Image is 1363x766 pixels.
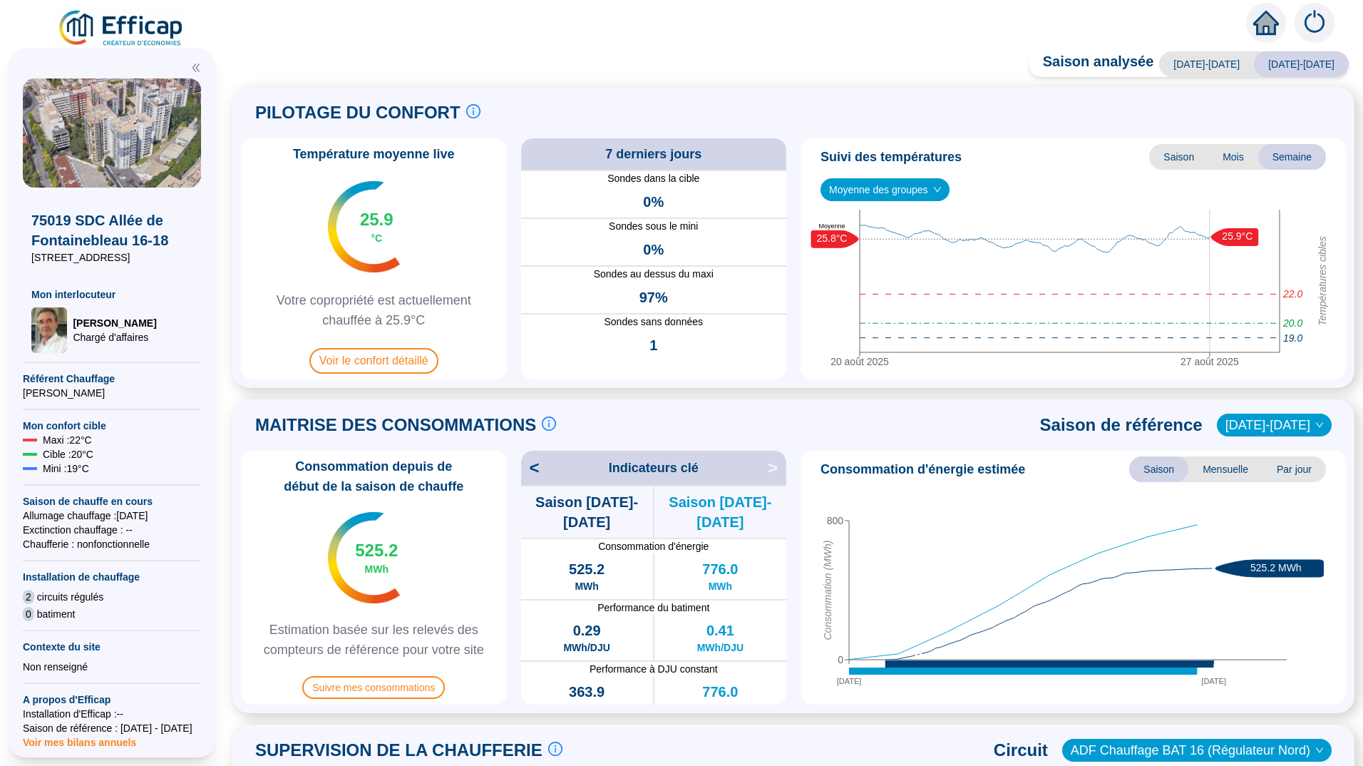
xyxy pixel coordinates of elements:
[23,721,201,735] span: Saison de référence : [DATE] - [DATE]
[23,607,34,621] span: 0
[821,459,1025,479] span: Consommation d'énergie estimée
[37,607,76,621] span: batiment
[371,231,382,245] span: °C
[43,461,89,476] span: Mini : 19 °C
[284,144,463,164] span: Température moyenne live
[73,316,156,330] span: [PERSON_NAME]
[709,702,732,716] span: MWh
[643,192,664,212] span: 0%
[521,456,540,479] span: <
[563,640,610,655] span: MWh/DJU
[830,356,889,367] tspan: 20 août 2025
[328,512,400,603] img: indicateur températures
[605,144,701,164] span: 7 derniers jours
[1208,144,1258,170] span: Mois
[328,181,400,272] img: indicateur températures
[1029,51,1154,77] span: Saison analysée
[43,433,92,447] span: Maxi : 22 °C
[23,693,201,707] span: A propos d'Efficap
[365,562,389,576] span: MWh
[1071,740,1323,761] span: ADF Chauffage BAT 16 (Régulateur Nord)
[302,676,445,699] span: Suivre mes consommations
[1129,456,1188,482] span: Saison
[23,728,136,748] span: Voir mes bilans annuels
[1262,456,1326,482] span: Par jour
[521,492,653,532] span: Saison [DATE]-[DATE]
[1222,230,1253,242] text: 25.9°C
[57,9,186,48] img: efficap energie logo
[827,515,844,526] tspan: 800
[702,682,738,702] span: 776.0
[521,539,787,553] span: Consommation d'énergie
[643,240,664,260] span: 0%
[23,660,201,674] div: Non renseigné
[1295,3,1334,43] img: alerts
[1282,317,1302,329] tspan: 20.0
[255,414,536,436] span: MAITRISE DES CONSOMMATIONS
[1149,144,1208,170] span: Saison
[255,739,542,762] span: SUPERVISION DE LA CHAUFFERIE
[360,208,394,231] span: 25.9
[569,559,605,579] span: 525.2
[31,250,192,265] span: [STREET_ADDRESS]
[1282,288,1302,300] tspan: 22.0
[994,739,1048,762] span: Circuit
[649,335,657,355] span: 1
[821,147,962,167] span: Suivi des températures
[521,601,787,615] span: Performance du batiment
[247,456,501,496] span: Consommation depuis de début de la saison de chauffe
[702,559,738,579] span: 776.0
[1225,414,1323,436] span: 2021-2022
[1254,51,1349,77] span: [DATE]-[DATE]
[1201,677,1226,685] tspan: [DATE]
[37,590,103,604] span: circuits régulés
[639,287,668,307] span: 97%
[542,417,556,431] span: info-circle
[1040,414,1203,436] span: Saison de référence
[575,579,598,593] span: MWh
[466,104,480,118] span: info-circle
[355,539,398,562] span: 525.2
[817,233,848,244] text: 25.8°C
[23,386,201,400] span: [PERSON_NAME]
[31,307,67,353] img: Chargé d'affaires
[23,372,201,386] span: Référent Chauffage
[573,621,601,640] span: 0.29
[247,290,501,330] span: Votre copropriété est actuellement chauffée à 25.9°C
[1258,144,1326,170] span: Semaine
[31,210,192,250] span: 75019 SDC Allée de Fontainebleau 16-18
[521,171,787,186] span: Sondes dans la cible
[255,101,461,124] span: PILOTAGE DU CONFORT
[521,267,787,282] span: Sondes au dessus du maxi
[1283,332,1302,343] tspan: 19.0
[548,742,562,756] span: info-circle
[23,494,201,509] span: Saison de chauffe en cours
[31,287,192,302] span: Mon interlocuteur
[1159,51,1254,77] span: [DATE]-[DATE]
[837,677,862,685] tspan: [DATE]
[43,447,93,461] span: Cible : 20 °C
[1253,10,1279,36] span: home
[706,621,734,640] span: 0.41
[654,492,786,532] span: Saison [DATE]-[DATE]
[23,419,201,433] span: Mon confort cible
[23,590,34,604] span: 2
[933,185,942,194] span: down
[1315,421,1324,429] span: down
[521,662,787,676] span: Performance à DJU constant
[521,219,787,234] span: Sondes sous le mini
[23,509,201,523] span: Allumage chauffage : [DATE]
[838,654,843,665] tspan: 0
[23,707,201,721] span: Installation d'Efficap : --
[1188,456,1262,482] span: Mensuelle
[1317,236,1328,326] tspan: Températures cibles
[697,640,744,655] span: MWh/DJU
[609,458,699,478] span: Indicateurs clé
[23,640,201,654] span: Contexte du site
[768,456,786,479] span: >
[1250,561,1302,573] text: 525.2 MWh
[829,179,941,200] span: Moyenne des groupes
[1181,356,1239,367] tspan: 27 août 2025
[521,315,787,330] span: Sondes sans données
[191,63,201,73] span: double-left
